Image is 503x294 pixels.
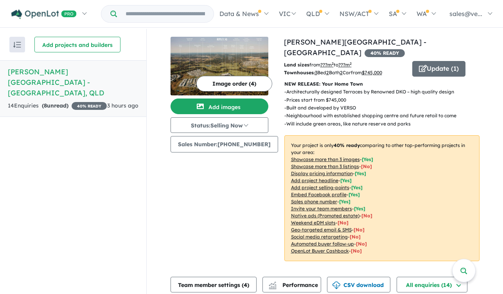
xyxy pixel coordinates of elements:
u: 2 [326,70,329,75]
span: [No] [351,248,362,254]
u: ???m [338,62,352,68]
button: Add projects and builders [34,37,120,52]
u: Invite your team members [291,206,352,212]
sup: 2 [350,61,352,66]
img: Openlot PRO Logo White [11,9,77,19]
u: Automated buyer follow-up [291,241,354,247]
span: [ Yes ] [355,170,366,176]
button: Image order (4) [196,76,272,91]
img: bar-chart.svg [269,284,277,289]
span: [ Yes ] [339,199,350,204]
u: Add project headline [291,177,338,183]
u: Native ads (Promoted estate) [291,213,359,219]
img: download icon [332,281,340,289]
u: Geo-targeted email & SMS [291,227,352,233]
span: [ Yes ] [354,206,365,212]
b: Townhouses: [284,70,315,75]
button: Team member settings (4) [171,277,257,292]
p: - Architecturally designed Terraces by Renowned DKO – high quality design [284,88,463,96]
p: from [284,61,406,69]
u: Embed Facebook profile [291,192,347,197]
button: Status:Selling Now [171,117,268,133]
h5: [PERSON_NAME][GEOGRAPHIC_DATA] - [GEOGRAPHIC_DATA] , QLD [8,66,138,98]
span: [No] [356,241,367,247]
span: [No] [354,227,365,233]
img: line-chart.svg [269,281,276,286]
b: 40 % ready [334,142,360,148]
u: 3 [315,70,317,75]
span: 40 % READY [365,49,405,57]
img: Ripley Square Estate - Ripley [171,37,268,95]
p: - Prices start from $745,000 [284,96,463,104]
a: [PERSON_NAME][GEOGRAPHIC_DATA] - [GEOGRAPHIC_DATA] [284,38,426,57]
b: Land sizes [284,62,309,68]
u: Social media retargeting [291,234,348,240]
span: [ Yes ] [351,185,363,190]
div: 14 Enquir ies [8,101,107,111]
p: - Built and developed by VERSO [284,104,463,112]
u: OpenLot Buyer Cashback [291,248,349,254]
p: - Neighbourhood with established shopping centre and future retail to come [284,112,463,120]
span: [No] [338,220,349,226]
u: 2 [340,70,343,75]
button: All enquiries (14) [397,277,467,292]
span: [ Yes ] [362,156,373,162]
button: Sales Number:[PHONE_NUMBER] [171,136,278,152]
span: to [334,62,352,68]
u: Add project selling-points [291,185,349,190]
sup: 2 [332,61,334,66]
p: NEW RELEASE: Your Home Town [284,80,480,88]
span: [ Yes ] [340,177,352,183]
span: [No] [350,234,361,240]
span: [ No ] [361,163,372,169]
span: sales@ve... [449,10,482,18]
p: - Will include green areas, like nature reserve and parks [284,120,463,128]
span: Performance [270,281,318,289]
u: Showcase more than 3 images [291,156,360,162]
span: [No] [361,213,372,219]
input: Try estate name, suburb, builder or developer [119,5,212,22]
img: sort.svg [13,42,21,48]
strong: ( unread) [42,102,68,109]
u: Sales phone number [291,199,337,204]
p: Your project is only comparing to other top-performing projects in your area: - - - - - - - - - -... [284,135,480,261]
button: Add images [171,99,268,114]
span: 40 % READY [72,102,107,110]
span: 3 hours ago [107,102,138,109]
p: Bed Bath Car from [284,69,406,77]
span: [ Yes ] [349,192,360,197]
u: $ 745,000 [362,70,382,75]
u: Showcase more than 3 listings [291,163,359,169]
u: Display pricing information [291,170,353,176]
button: Update (1) [412,61,465,77]
button: CSV download [327,277,390,292]
u: ??? m [320,62,334,68]
span: 4 [244,281,247,289]
u: Weekend eDM slots [291,220,336,226]
button: Performance [262,277,321,292]
span: 8 [44,102,47,109]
